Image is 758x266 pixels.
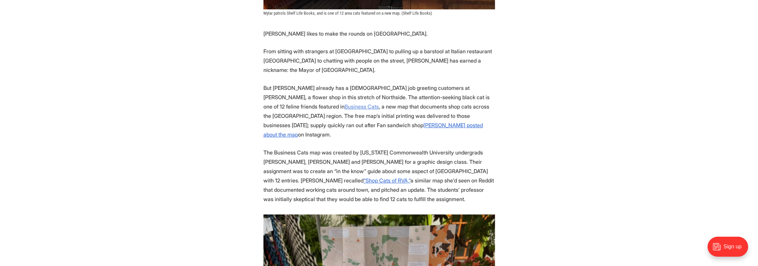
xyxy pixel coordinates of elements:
[702,233,758,266] iframe: portal-trigger
[263,11,432,16] span: Mylar patrols Shelf Life Books, and is one of 12 area cats featured on a new map. (Shelf Life Books)
[263,83,495,139] p: But [PERSON_NAME] already has a [DEMOGRAPHIC_DATA] job greeting customers at [PERSON_NAME], a flo...
[263,47,495,75] p: From sitting with strangers at [GEOGRAPHIC_DATA] to pulling up a barstool at Italian restaurant [...
[263,148,495,204] p: The Business Cats map was created by [US_STATE] Commonwealth University undergrads [PERSON_NAME],...
[263,29,495,38] p: [PERSON_NAME] likes to make the rounds on [GEOGRAPHIC_DATA].
[364,177,410,184] a: “Shop Cats of RVA,”
[345,103,379,110] a: Business Cats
